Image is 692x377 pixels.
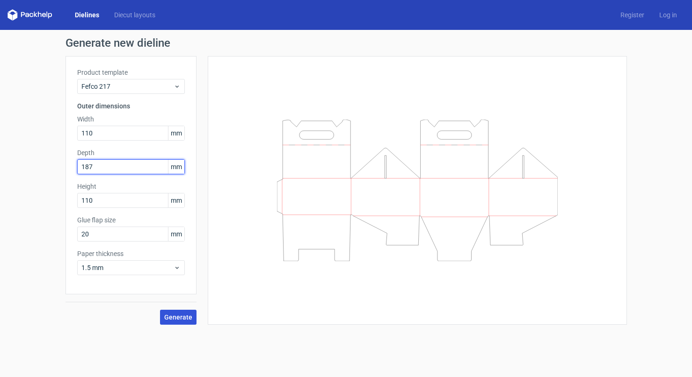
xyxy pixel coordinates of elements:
[67,10,107,20] a: Dielines
[168,160,184,174] span: mm
[164,314,192,320] span: Generate
[66,37,627,49] h1: Generate new dieline
[77,215,185,225] label: Glue flap size
[613,10,652,20] a: Register
[77,148,185,157] label: Depth
[81,82,174,91] span: Fefco 217
[77,68,185,77] label: Product template
[168,193,184,207] span: mm
[77,101,185,111] h3: Outer dimensions
[81,263,174,272] span: 1.5 mm
[77,114,185,124] label: Width
[160,310,197,325] button: Generate
[652,10,685,20] a: Log in
[77,249,185,258] label: Paper thickness
[168,227,184,241] span: mm
[77,182,185,191] label: Height
[107,10,163,20] a: Diecut layouts
[168,126,184,140] span: mm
